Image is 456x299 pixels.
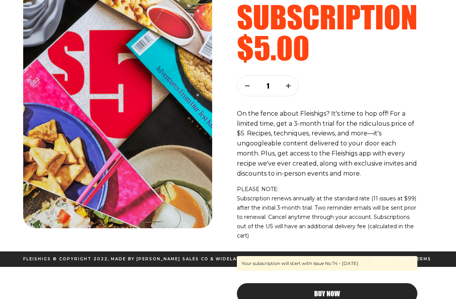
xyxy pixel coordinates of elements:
[237,109,417,179] p: On the fence about Fleishigs? It's time to hop off! For a limited time, get a 3-month trial for t...
[23,257,108,261] span: Fleishigs © Copyright 2022
[111,257,135,261] span: Made By
[237,256,417,271] span: Your subscription will start with Issue No 74 - [DATE]
[210,257,214,261] span: &
[263,82,273,90] p: 1
[136,257,209,261] span: [PERSON_NAME] Sales CO
[314,290,340,297] span: Buy Now
[237,32,417,63] h2: $5.00
[216,257,240,261] span: Widelab
[237,185,417,241] p: PLEASE NOTE: Subscription renews annually at the standard rate (11 issues at $99) after the initi...
[374,257,431,261] a: Privacy and terms
[216,256,240,261] a: Widelab
[374,257,431,261] span: Privacy and terms
[136,256,209,261] a: [PERSON_NAME] Sales CO
[108,257,109,261] span: ,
